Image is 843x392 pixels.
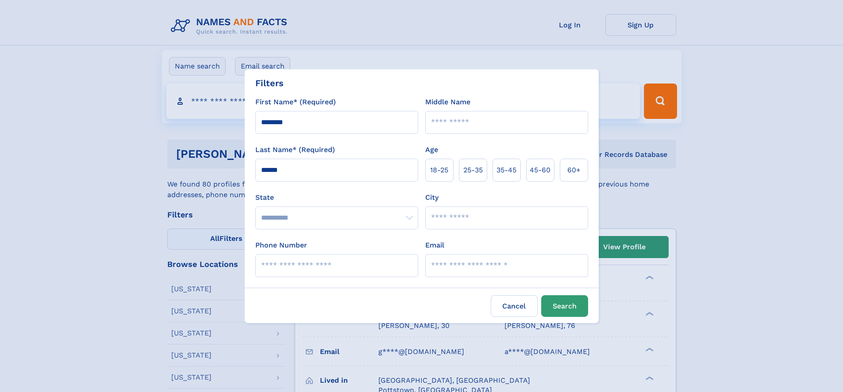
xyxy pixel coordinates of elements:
[463,165,483,175] span: 25‑35
[255,97,336,107] label: First Name* (Required)
[425,97,470,107] label: Middle Name
[255,76,284,90] div: Filters
[425,240,444,251] label: Email
[567,165,581,175] span: 60+
[255,145,335,155] label: Last Name* (Required)
[425,145,438,155] label: Age
[430,165,448,175] span: 18‑25
[497,165,516,175] span: 35‑45
[425,192,439,203] label: City
[255,240,307,251] label: Phone Number
[491,295,538,317] label: Cancel
[255,192,418,203] label: State
[541,295,588,317] button: Search
[530,165,550,175] span: 45‑60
